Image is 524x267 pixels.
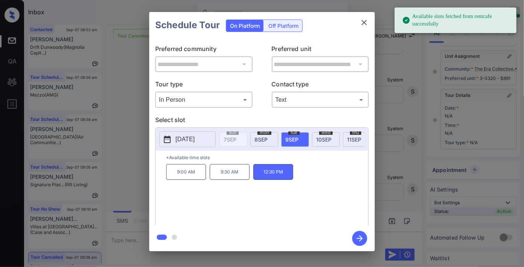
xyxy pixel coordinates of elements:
[155,115,369,127] p: Select slot
[274,94,367,106] div: Text
[155,44,253,56] p: Preferred community
[312,132,340,147] div: date-select
[254,136,268,143] span: 8 SEP
[350,130,361,135] span: thu
[166,151,368,164] p: *Available time slots
[281,132,309,147] div: date-select
[316,136,332,143] span: 10 SEP
[288,130,300,135] span: tue
[265,20,302,32] div: Off Platform
[272,80,369,92] p: Contact type
[272,44,369,56] p: Preferred unit
[155,80,253,92] p: Tour type
[285,136,298,143] span: 9 SEP
[257,130,271,135] span: mon
[357,15,372,30] button: close
[250,132,278,147] div: date-select
[343,132,371,147] div: date-select
[176,135,195,144] p: [DATE]
[157,94,251,106] div: In Person
[226,20,264,32] div: On Platform
[348,229,372,248] button: btn-next
[210,164,250,180] p: 9:30 AM
[159,131,216,147] button: [DATE]
[319,130,333,135] span: wed
[253,164,293,180] p: 12:30 PM
[402,10,510,31] div: Available slots fetched from rentcafe successfully
[166,164,206,180] p: 9:00 AM
[149,12,226,38] h2: Schedule Tour
[347,136,361,143] span: 11 SEP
